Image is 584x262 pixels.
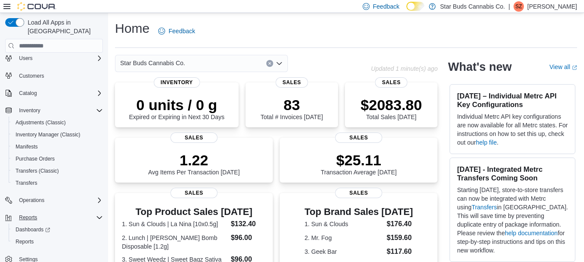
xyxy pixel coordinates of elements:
[9,129,106,141] button: Inventory Manager (Classic)
[304,234,383,242] dt: 2. Mr. Fog
[170,188,218,198] span: Sales
[120,58,185,68] span: Star Buds Cannabis Co.
[266,60,273,67] button: Clear input
[387,246,413,257] dd: $117.60
[16,238,34,245] span: Reports
[514,1,524,12] div: Sam Zimba
[387,233,413,243] dd: $159.60
[19,214,37,221] span: Reports
[505,230,558,237] a: help documentation
[16,195,103,205] span: Operations
[16,88,103,98] span: Catalog
[148,152,240,169] p: 1.22
[515,1,522,12] span: SZ
[16,212,103,223] span: Reports
[2,52,106,64] button: Users
[2,87,106,99] button: Catalog
[304,220,383,228] dt: 1. Sun & Clouds
[12,237,37,247] a: Reports
[457,112,568,147] p: Individual Metrc API key configurations are now available for all Metrc states. For instructions ...
[406,2,424,11] input: Dark Mode
[12,142,103,152] span: Manifests
[19,73,44,79] span: Customers
[16,119,66,126] span: Adjustments (Classic)
[361,96,422,120] div: Total Sales [DATE]
[12,166,103,176] span: Transfers (Classic)
[12,154,103,164] span: Purchase Orders
[457,186,568,255] p: Starting [DATE], store-to-store transfers can now be integrated with Metrc using in [GEOGRAPHIC_D...
[16,71,48,81] a: Customers
[261,96,323,120] div: Total # Invoices [DATE]
[16,53,103,63] span: Users
[9,165,106,177] button: Transfers (Classic)
[170,133,218,143] span: Sales
[16,53,36,63] button: Users
[275,77,308,88] span: Sales
[12,178,41,188] a: Transfers
[122,220,227,228] dt: 1. Sun & Clouds | La Nina [10x0.5g]
[361,96,422,114] p: $2083.80
[371,65,437,72] p: Updated 1 minute(s) ago
[335,188,383,198] span: Sales
[16,70,103,81] span: Customers
[12,117,69,128] a: Adjustments (Classic)
[16,88,40,98] button: Catalog
[115,20,150,37] h1: Home
[16,143,38,150] span: Manifests
[12,129,84,140] a: Inventory Manager (Classic)
[19,197,45,204] span: Operations
[129,96,224,114] p: 0 units / 0 g
[440,1,505,12] p: Star Buds Cannabis Co.
[16,167,59,174] span: Transfers (Classic)
[12,117,103,128] span: Adjustments (Classic)
[472,204,497,211] a: Transfers
[457,92,568,109] h3: [DATE] – Individual Metrc API Key Configurations
[24,18,103,35] span: Load All Apps in [GEOGRAPHIC_DATA]
[122,234,227,251] dt: 2. Lunch | [PERSON_NAME] Bomb Disposable [1.2g]
[572,65,577,70] svg: External link
[9,153,106,165] button: Purchase Orders
[148,152,240,176] div: Avg Items Per Transaction [DATE]
[16,105,103,116] span: Inventory
[19,90,37,97] span: Catalog
[17,2,56,11] img: Cova
[19,107,40,114] span: Inventory
[508,1,510,12] p: |
[304,247,383,256] dt: 3. Geek Bar
[375,77,408,88] span: Sales
[12,224,54,235] a: Dashboards
[12,237,103,247] span: Reports
[2,194,106,206] button: Operations
[373,2,399,11] span: Feedback
[457,165,568,182] h3: [DATE] - Integrated Metrc Transfers Coming Soon
[476,139,497,146] a: help file
[19,55,32,62] span: Users
[16,195,48,205] button: Operations
[9,117,106,129] button: Adjustments (Classic)
[12,142,41,152] a: Manifests
[231,233,266,243] dd: $96.00
[9,177,106,189] button: Transfers
[12,154,58,164] a: Purchase Orders
[16,212,41,223] button: Reports
[261,96,323,114] p: 83
[154,77,200,88] span: Inventory
[169,27,195,35] span: Feedback
[448,60,511,74] h2: What's new
[276,60,283,67] button: Open list of options
[12,129,103,140] span: Inventory Manager (Classic)
[527,1,577,12] p: [PERSON_NAME]
[9,224,106,236] a: Dashboards
[387,219,413,229] dd: $176.40
[16,155,55,162] span: Purchase Orders
[12,224,103,235] span: Dashboards
[2,69,106,82] button: Customers
[2,104,106,117] button: Inventory
[549,63,577,70] a: View allExternal link
[9,141,106,153] button: Manifests
[155,22,198,40] a: Feedback
[231,219,266,229] dd: $132.40
[12,166,62,176] a: Transfers (Classic)
[12,178,103,188] span: Transfers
